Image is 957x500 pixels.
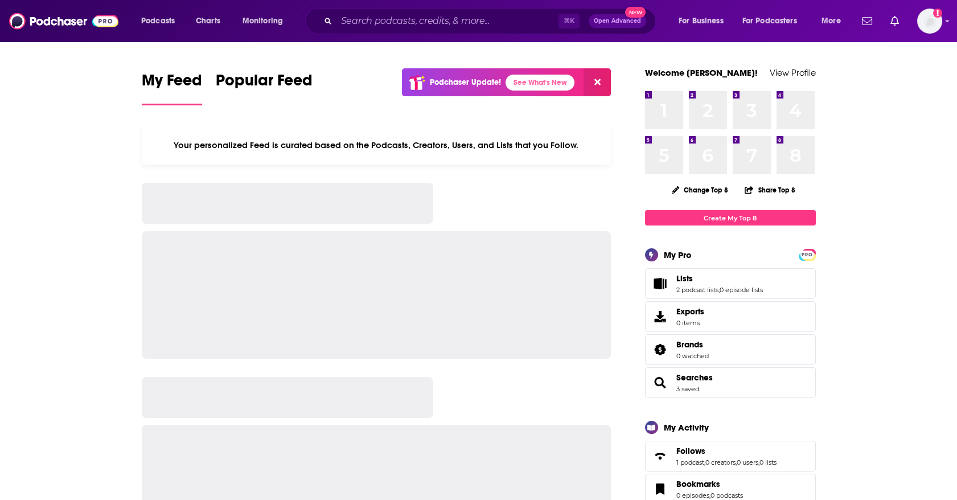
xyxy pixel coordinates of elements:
[649,342,672,358] a: Brands
[744,179,795,201] button: Share Top 8
[705,458,736,466] a: 0 creators
[917,9,942,34] img: User Profile
[814,12,855,30] button: open menu
[216,71,313,105] a: Popular Feed
[933,9,942,18] svg: Add a profile image
[664,422,709,433] div: My Activity
[558,14,580,28] span: ⌘ K
[649,481,672,497] a: Bookmarks
[196,13,220,29] span: Charts
[645,334,816,365] span: Brands
[676,352,709,360] a: 0 watched
[676,446,777,456] a: Follows
[704,458,705,466] span: ,
[142,71,202,105] a: My Feed
[736,458,737,466] span: ,
[235,12,298,30] button: open menu
[133,12,190,30] button: open menu
[649,448,672,464] a: Follows
[645,67,758,78] a: Welcome [PERSON_NAME]!
[886,11,903,31] a: Show notifications dropdown
[676,273,693,284] span: Lists
[676,446,705,456] span: Follows
[710,491,743,499] a: 0 podcasts
[735,12,814,30] button: open menu
[645,367,816,398] span: Searches
[800,251,814,259] span: PRO
[676,306,704,317] span: Exports
[243,13,283,29] span: Monitoring
[142,126,611,165] div: Your personalized Feed is curated based on the Podcasts, Creators, Users, and Lists that you Follow.
[142,71,202,97] span: My Feed
[676,319,704,327] span: 0 items
[742,13,797,29] span: For Podcasters
[709,491,710,499] span: ,
[649,276,672,292] a: Lists
[917,9,942,34] span: Logged in as podimatt
[594,18,641,24] span: Open Advanced
[589,14,646,28] button: Open AdvancedNew
[9,10,118,32] img: Podchaser - Follow, Share and Rate Podcasts
[758,458,759,466] span: ,
[316,8,667,34] div: Search podcasts, credits, & more...
[676,372,713,383] a: Searches
[676,479,743,489] a: Bookmarks
[216,71,313,97] span: Popular Feed
[800,250,814,259] a: PRO
[665,183,736,197] button: Change Top 8
[645,268,816,299] span: Lists
[645,441,816,472] span: Follows
[679,13,724,29] span: For Business
[737,458,758,466] a: 0 users
[676,458,704,466] a: 1 podcast
[671,12,738,30] button: open menu
[664,249,692,260] div: My Pro
[857,11,877,31] a: Show notifications dropdown
[676,479,720,489] span: Bookmarks
[770,67,816,78] a: View Profile
[430,77,501,87] p: Podchaser Update!
[720,286,763,294] a: 0 episode lists
[676,491,709,499] a: 0 episodes
[506,75,574,91] a: See What's New
[917,9,942,34] button: Show profile menu
[141,13,175,29] span: Podcasts
[718,286,720,294] span: ,
[649,309,672,325] span: Exports
[676,339,703,350] span: Brands
[676,385,699,393] a: 3 saved
[676,339,709,350] a: Brands
[625,7,646,18] span: New
[676,286,718,294] a: 2 podcast lists
[676,273,763,284] a: Lists
[649,375,672,391] a: Searches
[188,12,227,30] a: Charts
[336,12,558,30] input: Search podcasts, credits, & more...
[759,458,777,466] a: 0 lists
[645,210,816,226] a: Create My Top 8
[822,13,841,29] span: More
[645,301,816,332] a: Exports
